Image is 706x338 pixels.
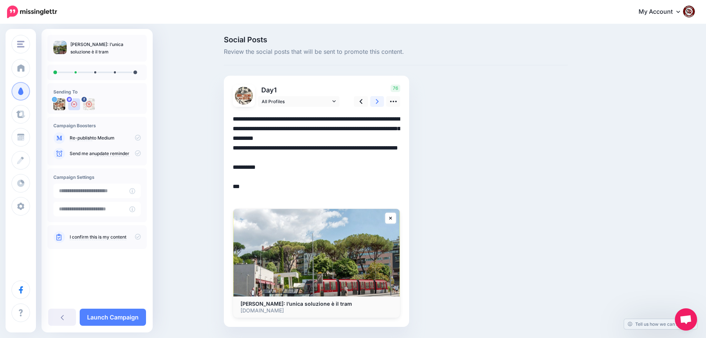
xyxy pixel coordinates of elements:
h4: Campaign Boosters [53,123,141,128]
img: user_default_image.png [68,98,80,110]
a: Tell us how we can improve [624,319,697,329]
p: [DOMAIN_NAME] [241,307,392,314]
a: I confirm this is my content [70,234,126,240]
a: update reminder [95,151,129,157]
p: to Medium [70,135,141,141]
p: Day [258,85,341,95]
a: Re-publish [70,135,92,141]
div: Aprire la chat [675,308,697,331]
p: [PERSON_NAME]: l’unica soluzione è il tram [70,41,141,56]
h4: Sending To [53,89,141,95]
a: All Profiles [258,96,339,107]
span: All Profiles [262,98,331,105]
span: 76 [391,85,400,92]
img: uTTNWBrh-84924.jpeg [235,87,253,105]
h4: Campaign Settings [53,174,141,180]
span: 1 [274,86,277,94]
img: 463453305_2684324355074873_6393692129472495966_n-bsa154739.jpg [83,98,95,110]
b: [PERSON_NAME]: l’unica soluzione è il tram [241,301,352,307]
img: Corso Francia: l’unica soluzione è il tram [233,209,400,296]
span: Review the social posts that will be sent to promote this content. [224,47,568,57]
img: Missinglettr [7,6,57,18]
span: Social Posts [224,36,568,43]
a: My Account [631,3,695,21]
p: Send me an [70,150,141,157]
img: uTTNWBrh-84924.jpeg [53,98,65,110]
img: 6f489585bf42ee0badefe94df6f070a7_thumb.jpg [53,41,67,54]
img: menu.png [17,41,24,47]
